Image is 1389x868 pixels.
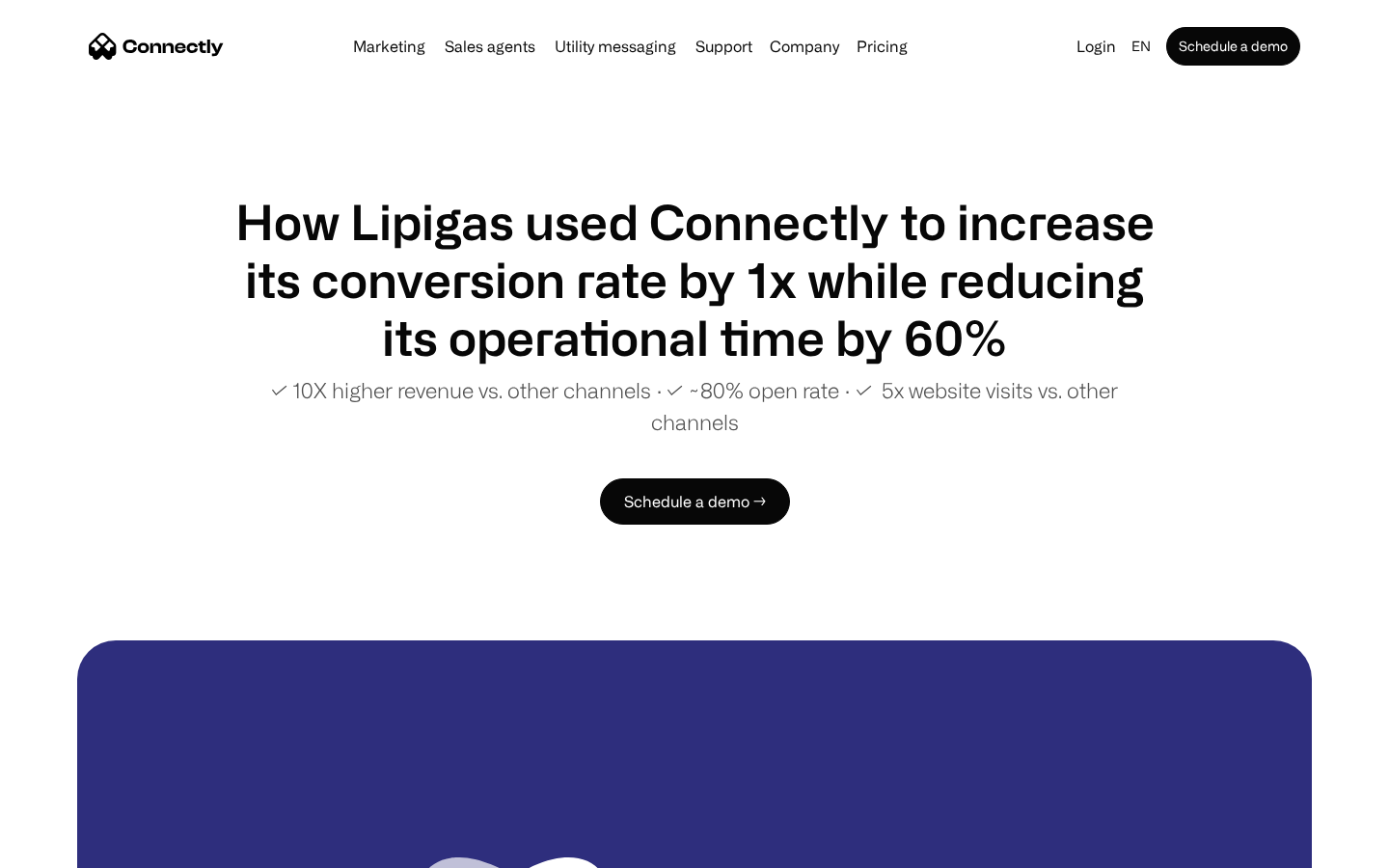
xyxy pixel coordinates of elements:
h1: How Lipigas used Connectly to increase its conversion rate by 1x while reducing its operational t... [231,193,1157,366]
div: en [1131,33,1151,60]
a: Sales agents [437,39,543,54]
a: Schedule a demo [1166,27,1300,66]
a: Marketing [345,39,433,54]
a: Login [1069,33,1124,60]
a: Schedule a demo → [600,478,790,525]
aside: Language selected: English [19,832,116,861]
ul: Language list [39,834,116,861]
a: Utility messaging [547,39,684,54]
p: ✓ 10X higher revenue vs. other channels ∙ ✓ ~80% open rate ∙ ✓ 5x website visits vs. other channels [231,374,1157,438]
div: Company [770,33,839,60]
a: Support [688,39,760,54]
a: Pricing [849,39,915,54]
